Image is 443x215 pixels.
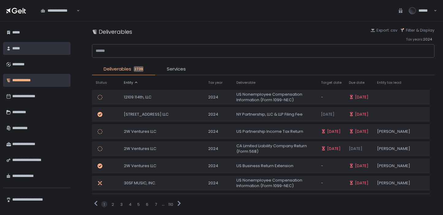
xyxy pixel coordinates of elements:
span: Deliverable [236,80,255,85]
div: ... [162,202,165,207]
span: [PERSON_NAME] [377,180,410,186]
span: [DATE] [327,129,341,134]
button: 3 [120,202,123,207]
span: 2W Ventures LLC [124,163,156,169]
span: [DATE] [355,163,369,169]
div: US Partnership Income Tax Return [236,129,314,134]
button: Export .csv [370,28,397,33]
span: Due date [349,80,365,85]
span: Status [96,80,107,85]
span: Deliverables [104,66,131,73]
span: [DATE] [349,146,362,152]
button: 4 [129,202,132,207]
span: Tax year [208,80,223,85]
span: [DATE] [355,180,369,186]
div: US Nonemployee Compensation Information (Form 1099-NEC) [236,92,314,103]
span: [DATE] [355,129,369,134]
div: US Business Return Extension [236,163,314,169]
span: [DATE] [355,112,369,117]
div: US Nonemployee Compensation Information (Form 1099-NEC) [236,178,314,189]
span: 30SF MUSIC, INC. [124,180,156,186]
span: [DATE] [321,112,334,117]
span: Entity tax lead [377,80,401,85]
span: Tax years: [406,37,423,42]
span: - [321,163,323,169]
span: - [321,94,323,100]
span: - [321,180,323,186]
div: CA Limited Liability Company Return (Form 568) [236,143,314,154]
button: 5 [137,202,140,207]
button: 1 [104,202,105,207]
span: [PERSON_NAME] [377,146,410,152]
span: 2W Ventures LLC [124,129,156,134]
div: NY Partnership, LLC & LLP Filing Fee [236,112,314,117]
span: Target date [321,80,342,85]
span: [PERSON_NAME] [377,129,410,134]
button: 2 [112,202,114,207]
span: [STREET_ADDRESS] LLC [124,112,169,117]
span: 2024 [423,37,432,42]
span: Entity [124,80,133,85]
button: 6 [146,202,148,207]
span: 12109 114th, LLC [124,94,151,100]
div: Deliverables [92,28,132,36]
div: 2024 [208,112,229,117]
button: 7 [155,202,157,207]
span: [DATE] [355,94,369,100]
div: 2024 [208,180,229,186]
div: 2024 [208,146,229,152]
div: Search for option [37,4,80,17]
div: 2739 [134,66,143,72]
div: 2024 [208,129,229,134]
button: 110 [168,202,173,207]
span: [PERSON_NAME] [377,163,410,169]
span: [DATE] [327,146,341,152]
span: Services [167,66,186,73]
div: 2024 [208,163,229,169]
span: 2W Ventures LLC [124,146,156,152]
div: 2024 [208,94,229,100]
button: Filter & Display [400,28,434,33]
